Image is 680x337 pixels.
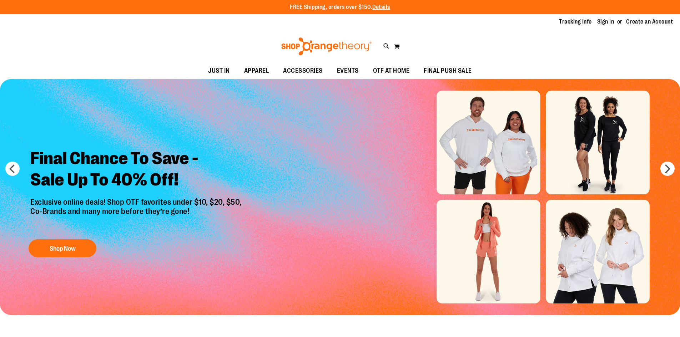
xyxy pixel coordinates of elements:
a: Create an Account [626,18,673,26]
a: OTF AT HOME [366,63,417,79]
button: next [660,162,675,176]
span: ACCESSORIES [283,63,323,79]
a: Tracking Info [559,18,592,26]
a: Details [372,4,390,10]
a: JUST IN [201,63,237,79]
button: prev [5,162,20,176]
span: OTF AT HOME [373,63,410,79]
a: Final Chance To Save -Sale Up To 40% Off! Exclusive online deals! Shop OTF favorites under $10, $... [25,142,249,261]
img: Shop Orangetheory [280,37,373,55]
p: FREE Shipping, orders over $150. [290,3,390,11]
span: EVENTS [337,63,359,79]
span: APPAREL [244,63,269,79]
button: Shop Now [29,239,96,257]
a: Sign In [597,18,614,26]
h2: Final Chance To Save - Sale Up To 40% Off! [25,142,249,198]
a: ACCESSORIES [276,63,330,79]
span: JUST IN [208,63,230,79]
a: EVENTS [330,63,366,79]
p: Exclusive online deals! Shop OTF favorites under $10, $20, $50, Co-Brands and many more before th... [25,198,249,233]
a: APPAREL [237,63,276,79]
span: FINAL PUSH SALE [424,63,472,79]
a: FINAL PUSH SALE [417,63,479,79]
